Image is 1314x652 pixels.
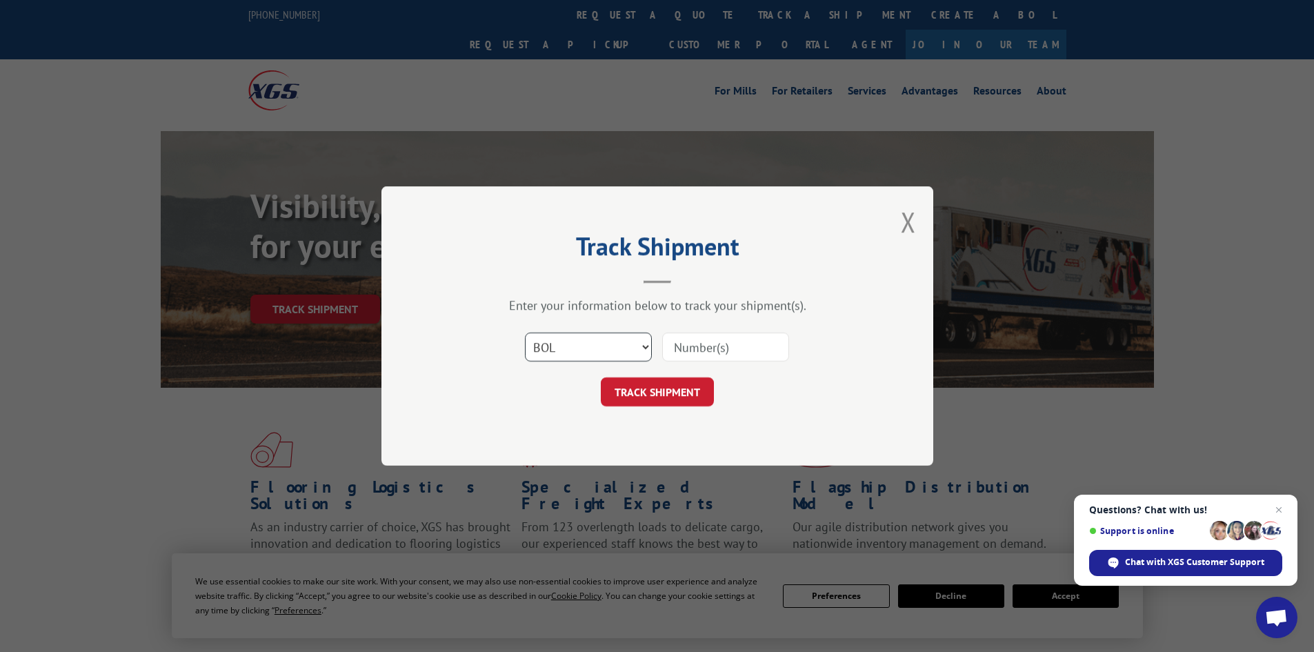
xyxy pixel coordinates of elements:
[1089,550,1282,576] div: Chat with XGS Customer Support
[1125,556,1264,569] span: Chat with XGS Customer Support
[662,333,789,362] input: Number(s)
[1089,504,1282,515] span: Questions? Chat with us!
[450,237,864,263] h2: Track Shipment
[450,297,864,313] div: Enter your information below to track your shipment(s).
[1256,597,1297,638] div: Open chat
[1089,526,1205,536] span: Support is online
[1271,502,1287,518] span: Close chat
[901,204,916,240] button: Close modal
[601,377,714,406] button: TRACK SHIPMENT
